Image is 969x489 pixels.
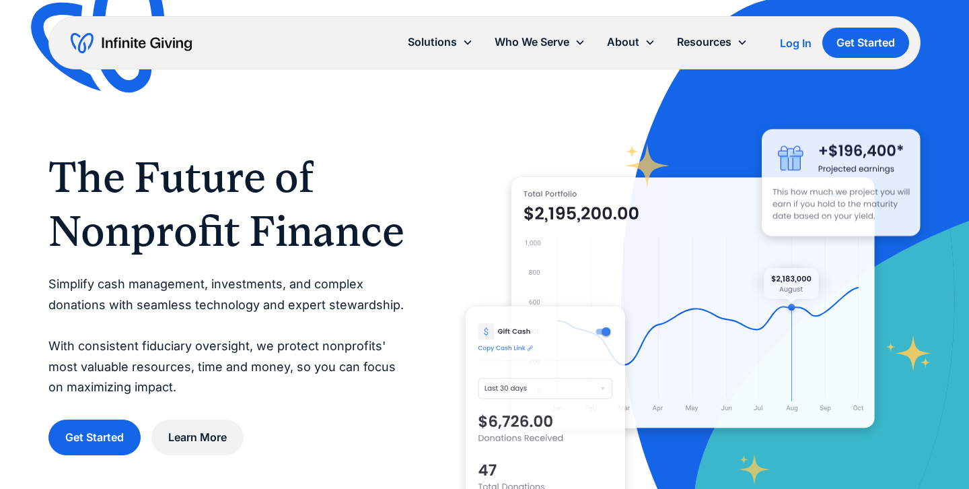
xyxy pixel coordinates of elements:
img: fundraising star [886,335,932,371]
div: About [596,28,666,57]
div: Who We Serve [495,33,569,51]
a: Get Started [822,28,909,58]
a: home [71,32,192,54]
div: Who We Serve [484,28,596,57]
div: Solutions [408,33,457,51]
a: Log In [780,35,812,51]
div: Resources [666,28,758,57]
p: Simplify cash management, investments, and complex donations with seamless technology and expert ... [48,274,412,398]
img: nonprofit donation platform [511,177,875,428]
div: Log In [780,38,812,48]
a: Learn More [151,420,244,455]
div: About [607,33,639,51]
div: Resources [677,33,731,51]
a: Get Started [48,420,141,455]
div: Solutions [397,28,484,57]
h1: The Future of Nonprofit Finance [48,150,412,258]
